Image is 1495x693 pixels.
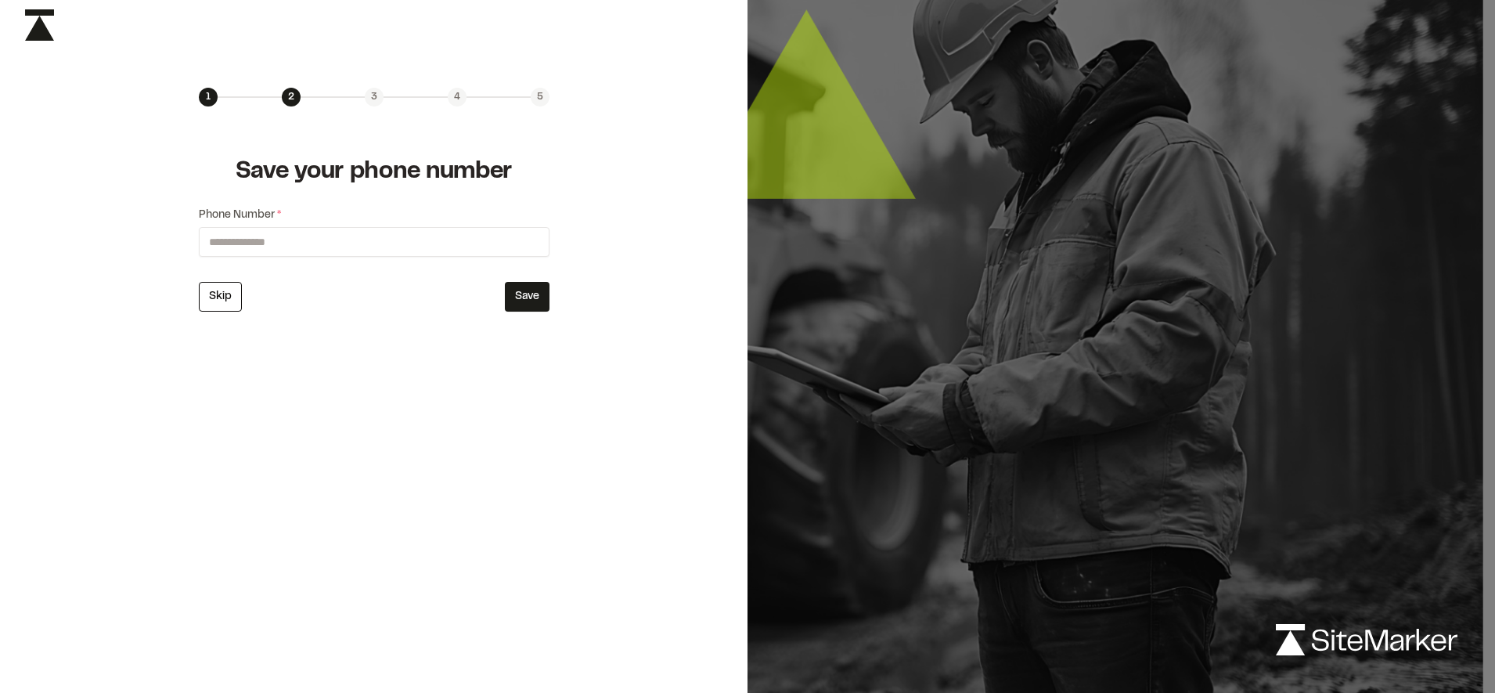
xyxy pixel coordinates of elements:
[505,282,549,312] button: Save
[1276,624,1457,655] img: logo-white-rebrand.svg
[25,9,54,41] img: icon-black-rebrand.svg
[448,88,467,106] div: 4
[199,207,549,224] label: Phone Number
[199,88,218,106] div: 1
[282,88,301,106] div: 2
[531,88,549,106] div: 5
[365,88,384,106] div: 3
[199,157,549,188] h1: Save your phone number
[199,282,242,312] button: Skip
